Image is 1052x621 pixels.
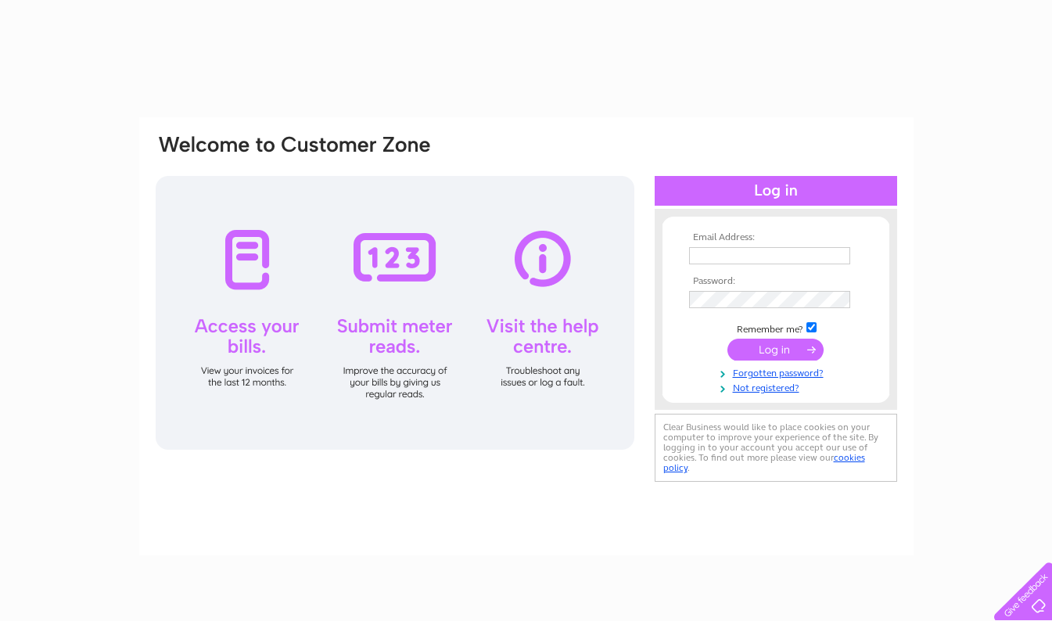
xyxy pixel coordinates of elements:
a: Forgotten password? [689,364,867,379]
div: Clear Business would like to place cookies on your computer to improve your experience of the sit... [655,414,897,482]
a: cookies policy [663,452,865,473]
th: Email Address: [685,232,867,243]
th: Password: [685,276,867,287]
a: Not registered? [689,379,867,394]
input: Submit [727,339,824,361]
td: Remember me? [685,320,867,336]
